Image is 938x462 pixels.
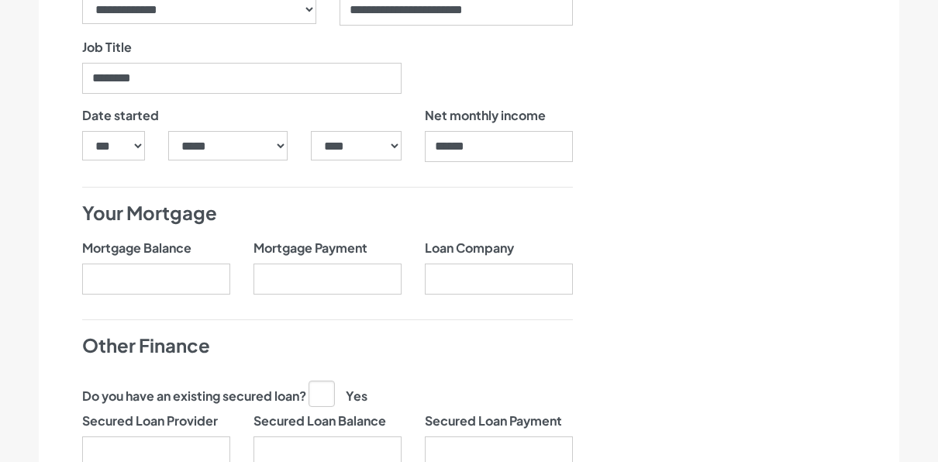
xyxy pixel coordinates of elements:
h4: Your Mortgage [82,200,573,226]
label: Date started [82,106,159,125]
label: Secured Loan Provider [82,412,218,430]
label: Do you have an existing secured loan? [82,387,306,405]
label: Secured Loan Balance [253,412,386,430]
label: Yes [309,381,367,405]
label: Net monthly income [425,106,546,125]
label: Job Title [82,38,132,57]
h4: Other Finance [82,333,573,359]
label: Secured Loan Payment [425,412,562,430]
label: Mortgage Balance [82,239,191,257]
label: Loan Company [425,239,514,257]
label: Mortgage Payment [253,239,367,257]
